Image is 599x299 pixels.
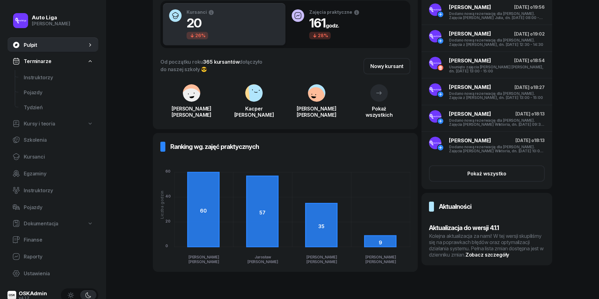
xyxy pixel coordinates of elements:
[306,255,337,259] tspan: [PERSON_NAME]
[7,149,98,164] a: Kursanci
[449,111,491,117] span: [PERSON_NAME]
[187,9,214,16] div: Kursanci
[7,117,98,130] a: Kursy i teoria
[449,137,491,144] span: [PERSON_NAME]
[365,255,396,259] tspan: [PERSON_NAME]
[363,58,410,74] a: Nowy kursant
[449,38,545,46] div: Dodano nową rezerwację dla [PERSON_NAME]. Zajęcia z [PERSON_NAME], dn. [DATE] 12:30 - 14:30
[421,193,552,265] a: AktualnościAktualizacja do wersji 4.1.1Kolejna aktualizacja za nami! W tej wersji skupiliśmy się ...
[24,171,93,177] span: Egzaminy
[203,59,239,65] span: 365 kursantów
[514,85,533,90] span: [DATE] o
[24,254,93,260] span: Raporty
[429,83,441,96] img: logo-autoliga.png
[7,266,98,281] a: Ustawienia
[449,12,545,20] div: Dodano nową rezerwację dla [PERSON_NAME]. Zajęcia [PERSON_NAME] Julia, dn. [DATE] 08:00 - 10:00
[7,183,98,198] a: Instruktorzy
[7,200,98,215] a: Pojazdy
[24,271,93,277] span: Ustawienia
[255,255,271,259] tspan: Jarosław
[467,171,506,177] div: Pokaż wszystko
[188,255,219,259] tspan: [PERSON_NAME]
[429,137,441,149] img: logo-autoliga.png
[165,219,170,223] tspan: 20
[429,233,545,258] div: Kolejna aktualizacja za nami! W tej wersji skupiliśmy się na poprawkach błędów oraz optymalizacji...
[285,3,408,46] button: Zajęcia praktyczne161godz.28%
[285,97,348,118] a: [PERSON_NAME][PERSON_NAME]
[534,138,545,143] span: 18:13
[429,57,441,69] img: logo-autoliga.png
[514,31,533,37] span: [DATE] o
[449,91,545,100] div: Dodano nową rezerwację dla [PERSON_NAME]. Zajęcia z [PERSON_NAME], dn. [DATE] 13:00 - 15:00
[24,237,93,243] span: Finanse
[24,204,93,210] span: Pojazdy
[515,138,534,143] span: [DATE] o
[533,85,545,90] span: 18:27
[24,42,87,48] span: Pulpit
[514,4,533,10] span: [DATE] o
[285,105,348,118] div: [PERSON_NAME] [PERSON_NAME]
[7,37,98,52] a: Pulpit
[24,137,93,143] span: Szkolenia
[7,232,98,247] a: Finanse
[429,223,545,233] h3: Aktualizacja do wersji 4.1.1
[19,291,47,296] div: OSKAdmin
[19,100,98,115] a: Tydzień
[348,92,410,118] a: Pokażwszystkich
[439,202,471,212] h3: Aktualności
[533,4,545,10] span: 19:56
[326,22,339,29] small: godz.
[188,259,219,264] tspan: [PERSON_NAME]
[160,58,262,73] div: Od początku roku dołączyło do naszej szkoły 😎
[165,243,168,248] tspan: 0
[449,57,491,64] span: [PERSON_NAME]
[449,65,545,73] div: Usunięto zajęcia [PERSON_NAME] [PERSON_NAME], dn. [DATE] 13:00 - 15:00
[187,16,214,31] h1: 20
[309,32,331,39] div: 28%
[160,105,223,118] div: [PERSON_NAME] [PERSON_NAME]
[19,70,98,85] a: Instruktorzy
[247,259,278,264] tspan: [PERSON_NAME]
[429,165,545,182] button: Pokaż wszystko
[533,31,545,37] span: 19:02
[24,221,58,227] span: Dokumentacja
[165,169,170,174] tspan: 60
[534,111,545,116] span: 18:13
[449,118,545,126] div: Dodano nową rezerwację dla [PERSON_NAME]. Zajęcia [PERSON_NAME] Wiktoria, dn. [DATE] 09:30 - 11:30
[24,90,93,96] span: Pojazdy
[370,63,403,69] div: Nowy kursant
[24,121,55,127] span: Kursy i teoria
[429,30,441,42] img: logo-autoliga.png
[7,166,98,181] a: Egzaminy
[24,75,93,81] span: Instruktorzy
[32,15,70,20] div: Auto Liga
[165,194,171,199] tspan: 40
[223,105,285,118] div: Kacper [PERSON_NAME]
[160,97,223,118] a: [PERSON_NAME][PERSON_NAME]
[309,16,360,31] h1: 161
[223,97,285,118] a: Kacper[PERSON_NAME]
[348,105,410,118] div: Pokaż wszystkich
[32,21,70,27] div: [PERSON_NAME]
[309,9,360,16] div: Zajęcia praktyczne
[187,32,208,39] div: 26%
[449,4,491,10] span: [PERSON_NAME]
[24,58,51,64] span: Terminarze
[24,154,93,160] span: Kursanci
[306,259,337,264] tspan: [PERSON_NAME]
[170,142,259,152] h3: Ranking wg. zajęć praktycznych
[429,3,441,16] img: logo-autoliga.png
[7,132,98,147] a: Szkolenia
[19,85,98,100] a: Pojazdy
[449,84,491,90] span: [PERSON_NAME]
[160,190,164,219] div: Liczba godzin
[7,249,98,264] a: Raporty
[514,58,533,63] span: [DATE] o
[449,145,545,153] div: Dodano nową rezerwację dla [PERSON_NAME]. Zajęcia [PERSON_NAME] Wiktoria, dn. [DATE] 10:00 - 12:00
[7,54,98,68] a: Terminarze
[429,110,441,123] img: logo-autoliga.png
[24,188,93,194] span: Instruktorzy
[533,58,545,63] span: 18:54
[449,31,491,37] span: [PERSON_NAME]
[24,105,93,110] span: Tydzień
